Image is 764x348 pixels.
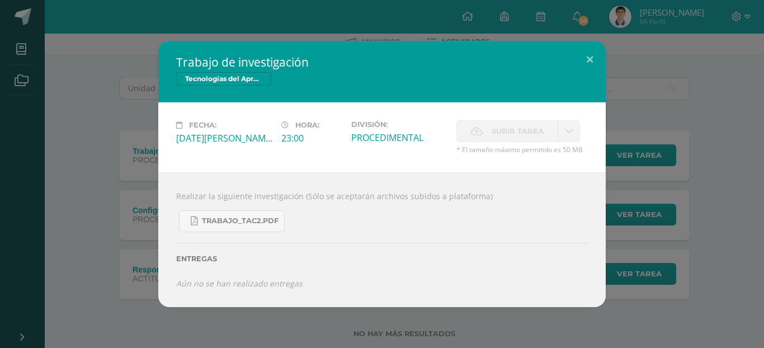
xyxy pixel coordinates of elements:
[179,210,285,232] a: TRABAJO_TAC2.pdf
[574,41,606,79] button: Close (Esc)
[281,132,342,144] div: 23:00
[176,255,588,263] label: Entregas
[456,145,588,154] span: * El tamaño máximo permitido es 50 MB
[558,120,580,142] a: La fecha de entrega ha expirado
[158,172,606,307] div: Realizar la siguiente investigación (Sólo se aceptarán archivos subidos a plataforma)
[176,54,588,70] h2: Trabajo de investigación
[202,217,279,225] span: TRABAJO_TAC2.pdf
[456,120,558,142] label: La fecha de entrega ha expirado
[295,121,319,129] span: Hora:
[176,132,272,144] div: [DATE][PERSON_NAME]
[351,120,447,129] label: División:
[176,278,303,289] i: Aún no se han realizado entregas
[351,131,447,144] div: PROCEDIMENTAL
[189,121,216,129] span: Fecha:
[176,72,271,86] span: Tecnologías del Aprendizaje y la Comunicación
[492,121,544,142] span: Subir tarea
